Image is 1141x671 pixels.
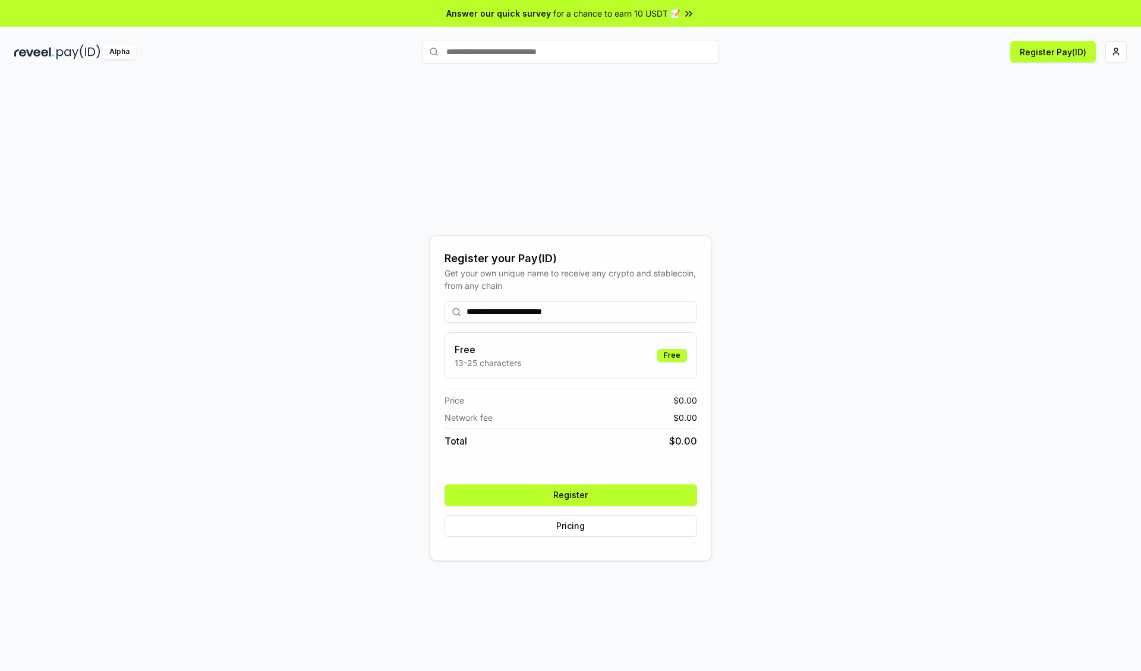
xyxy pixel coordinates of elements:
[445,434,467,448] span: Total
[445,394,464,407] span: Price
[455,357,521,369] p: 13-25 characters
[669,434,697,448] span: $ 0.00
[14,45,54,59] img: reveel_dark
[445,515,697,537] button: Pricing
[103,45,136,59] div: Alpha
[445,484,697,506] button: Register
[445,267,697,292] div: Get your own unique name to receive any crypto and stablecoin, from any chain
[673,411,697,424] span: $ 0.00
[446,7,551,20] span: Answer our quick survey
[553,7,680,20] span: for a chance to earn 10 USDT 📝
[445,250,697,267] div: Register your Pay(ID)
[1010,41,1096,62] button: Register Pay(ID)
[657,349,687,362] div: Free
[673,394,697,407] span: $ 0.00
[445,411,493,424] span: Network fee
[56,45,100,59] img: pay_id
[455,342,521,357] h3: Free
